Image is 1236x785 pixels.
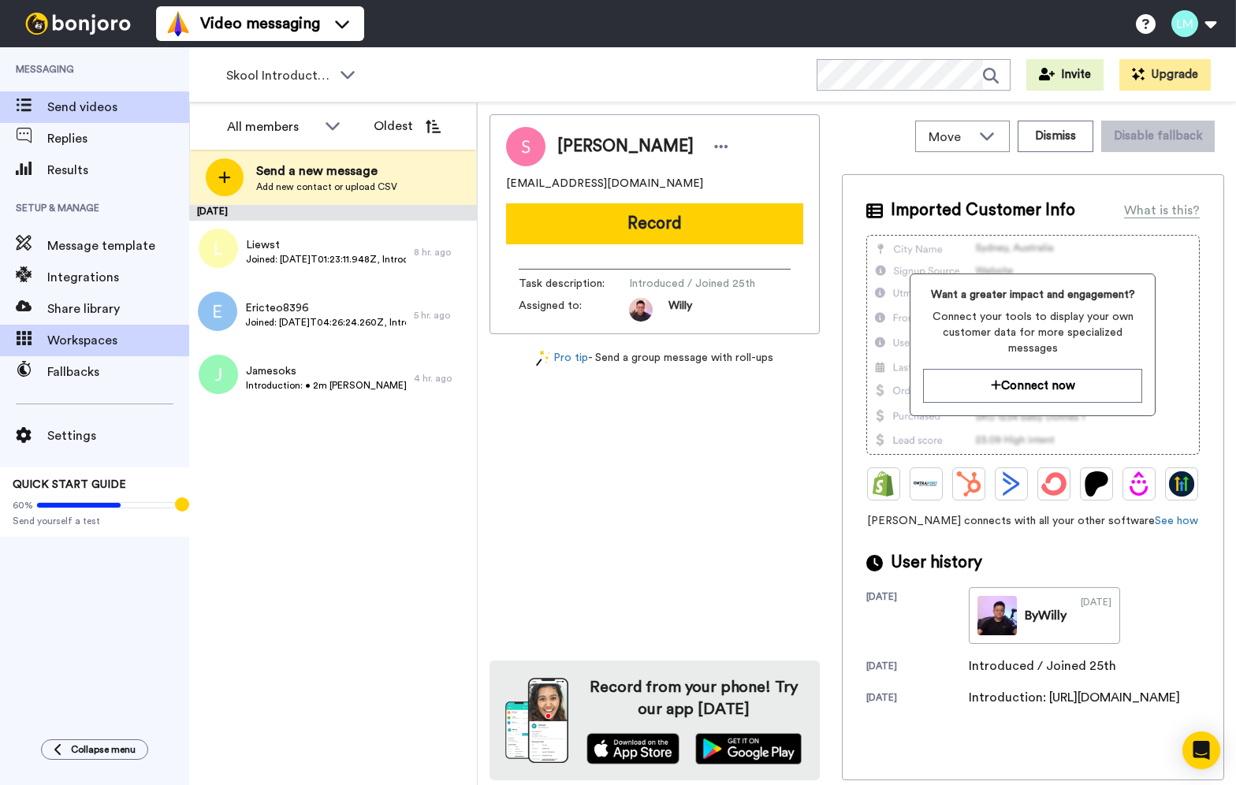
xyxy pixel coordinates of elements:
[891,199,1075,222] span: Imported Customer Info
[519,276,629,292] span: Task description :
[956,471,981,497] img: Hubspot
[1018,121,1093,152] button: Dismiss
[891,551,982,575] span: User history
[47,129,189,148] span: Replies
[256,162,397,180] span: Send a new message
[1169,471,1194,497] img: GoHighLevel
[668,298,692,322] span: Willy
[175,497,189,512] div: Tooltip anchor
[246,363,406,379] span: Jamesoks
[47,299,189,318] span: Share library
[584,676,804,720] h4: Record from your phone! Try our app [DATE]
[629,276,779,292] span: Introduced / Joined 25th
[414,246,469,259] div: 8 hr. ago
[226,66,332,85] span: Skool Introductions
[871,471,896,497] img: Shopify
[866,590,969,644] div: [DATE]
[47,161,189,180] span: Results
[166,11,191,36] img: vm-color.svg
[362,110,452,142] button: Oldest
[227,117,317,136] div: All members
[923,369,1142,403] button: Connect now
[977,596,1017,635] img: fd42b566-e858-4926-bf24-d31b8afa0b44-thumb.jpg
[189,205,477,221] div: [DATE]
[246,237,406,253] span: Liewst
[256,180,397,193] span: Add new contact or upload CSV
[506,127,545,166] img: Image of Paweena Saengprasit
[866,691,969,707] div: [DATE]
[923,309,1142,356] span: Connect your tools to display your own customer data for more specialized messages
[47,426,189,445] span: Settings
[1101,121,1215,152] button: Disable fallback
[1126,471,1152,497] img: Drip
[999,471,1024,497] img: ActiveCampaign
[199,229,238,268] img: l.png
[629,298,653,322] img: b3b0ec4f-909e-4b8c-991e-8b06cec98768-1758737779.jpg
[41,739,148,760] button: Collapse menu
[969,688,1180,707] div: Introduction: [URL][DOMAIN_NAME]
[506,203,803,244] button: Record
[1041,471,1067,497] img: ConvertKit
[199,355,238,394] img: j.png
[246,253,406,266] span: Joined: [DATE]T01:23:11.948Z, Introduction: Hi! This is Grace from [GEOGRAPHIC_DATA]. Looking for...
[13,499,33,512] span: 60%
[506,176,703,192] span: [EMAIL_ADDRESS][DOMAIN_NAME]
[19,13,137,35] img: bj-logo-header-white.svg
[200,13,320,35] span: Video messaging
[1182,731,1220,769] div: Open Intercom Messenger
[245,316,406,329] span: Joined: [DATE]T04:26:24.260Z, Introduction: I'm [PERSON_NAME] from [GEOGRAPHIC_DATA] currently an...
[866,513,1200,529] span: [PERSON_NAME] connects with all your other software
[866,660,969,675] div: [DATE]
[536,350,550,366] img: magic-wand.svg
[695,733,802,765] img: playstore
[969,657,1116,675] div: Introduced / Joined 25th
[1081,596,1111,635] div: [DATE]
[1084,471,1109,497] img: Patreon
[1025,606,1067,625] div: By Willy
[519,298,629,322] span: Assigned to:
[536,350,588,366] a: Pro tip
[923,287,1142,303] span: Want a greater impact and engagement?
[1124,201,1200,220] div: What is this?
[198,292,237,331] img: e.png
[586,733,680,765] img: appstore
[47,268,189,287] span: Integrations
[969,587,1120,644] a: ByWilly[DATE]
[490,350,820,366] div: - Send a group message with roll-ups
[414,309,469,322] div: 5 hr. ago
[914,471,939,497] img: Ontraport
[47,331,189,350] span: Workspaces
[13,479,126,490] span: QUICK START GUIDE
[929,128,971,147] span: Move
[557,135,694,158] span: [PERSON_NAME]
[414,372,469,385] div: 4 hr. ago
[1155,515,1198,526] a: See how
[47,363,189,381] span: Fallbacks
[245,300,406,316] span: Ericteo8396
[246,379,406,392] span: Introduction: • 2m [PERSON_NAME] here and I’m looking into the Amazon publishing business
[13,515,177,527] span: Send yourself a test
[47,98,189,117] span: Send videos
[505,678,568,763] img: download
[1119,59,1211,91] button: Upgrade
[1026,59,1104,91] button: Invite
[47,236,189,255] span: Message template
[71,743,136,756] span: Collapse menu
